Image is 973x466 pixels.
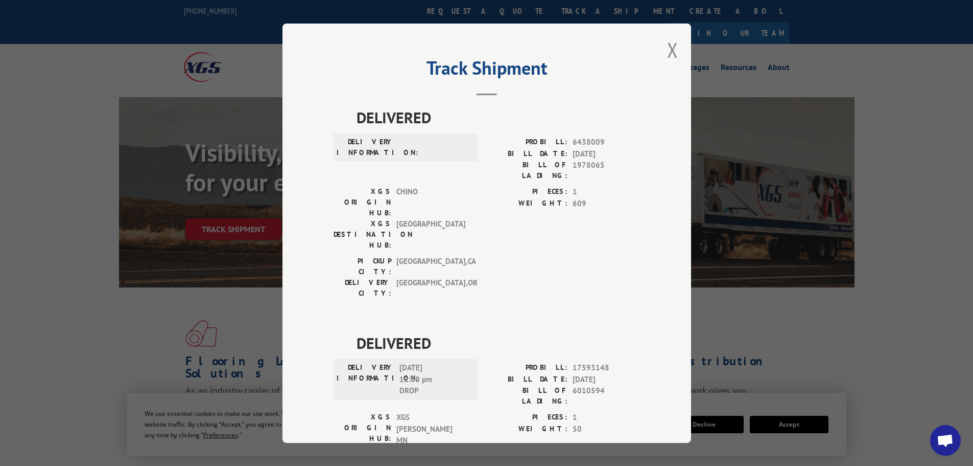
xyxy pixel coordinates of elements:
[573,423,640,435] span: 50
[487,186,567,198] label: PIECES:
[573,148,640,160] span: [DATE]
[487,362,567,374] label: PROBILL:
[573,186,640,198] span: 1
[357,106,640,129] span: DELIVERED
[357,331,640,354] span: DELIVERED
[487,197,567,209] label: WEIGHT:
[487,373,567,385] label: BILL DATE:
[396,256,465,277] span: [GEOGRAPHIC_DATA] , CA
[487,385,567,407] label: BILL OF LADING:
[573,412,640,424] span: 1
[930,425,961,456] a: Open chat
[334,186,391,218] label: XGS ORIGIN HUB:
[487,423,567,435] label: WEIGHT:
[396,277,465,299] span: [GEOGRAPHIC_DATA] , OR
[487,412,567,424] label: PIECES:
[334,277,391,299] label: DELIVERY CITY:
[487,137,567,148] label: PROBILL:
[573,362,640,374] span: 17593148
[573,197,640,209] span: 609
[396,186,465,218] span: CHINO
[573,160,640,181] span: 1978065
[487,148,567,160] label: BILL DATE:
[396,412,465,447] span: XGS [PERSON_NAME] MN
[399,362,468,397] span: [DATE] 12:00 pm DROP
[396,218,465,251] span: [GEOGRAPHIC_DATA]
[573,385,640,407] span: 6010594
[573,373,640,385] span: [DATE]
[487,160,567,181] label: BILL OF LADING:
[337,137,394,158] label: DELIVERY INFORMATION:
[337,362,394,397] label: DELIVERY INFORMATION:
[334,256,391,277] label: PICKUP CITY:
[334,61,640,80] h2: Track Shipment
[334,218,391,251] label: XGS DESTINATION HUB:
[573,137,640,148] span: 6438009
[667,36,678,63] button: Close modal
[334,412,391,447] label: XGS ORIGIN HUB:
